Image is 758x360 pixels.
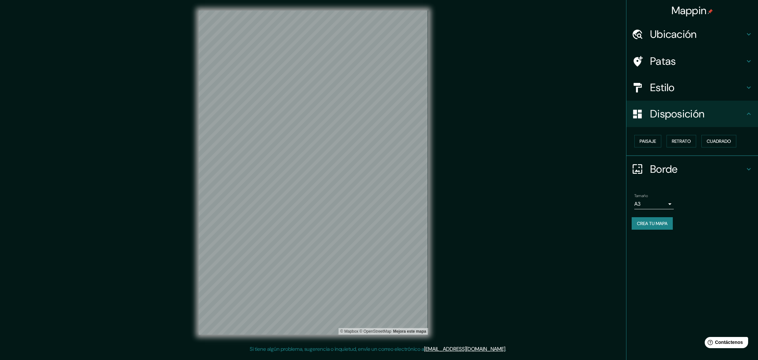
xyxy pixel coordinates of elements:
img: pin-icon.png [708,9,713,14]
font: Si tiene algún problema, sugerencia o inquietud, envíe un correo electrónico a [250,346,424,352]
font: Mejora este mapa [393,329,426,334]
font: Mappin [671,4,707,17]
font: Cuadrado [707,138,731,144]
a: Mapbox [340,329,358,334]
font: Retrato [672,138,691,144]
font: © Mapbox [340,329,358,334]
font: Ubicación [650,27,697,41]
font: Borde [650,162,678,176]
a: Map feedback [393,329,426,334]
button: Cuadrado [701,135,736,147]
font: Tamaño [634,193,648,198]
button: Crea tu mapa [632,217,673,230]
font: . [506,345,507,352]
button: Retrato [667,135,696,147]
font: © OpenStreetMap [360,329,392,334]
font: . [505,346,506,352]
div: Patas [626,48,758,74]
div: A3 [634,199,674,209]
font: Crea tu mapa [637,220,668,226]
iframe: Lanzador de widgets de ayuda [699,334,751,353]
font: Estilo [650,81,675,94]
div: Ubicación [626,21,758,47]
div: Disposición [626,101,758,127]
button: Paisaje [634,135,661,147]
font: Disposición [650,107,704,121]
font: . [507,345,509,352]
a: Mapa de calles abierto [360,329,392,334]
canvas: Mapa [199,11,428,335]
div: Borde [626,156,758,182]
div: Estilo [626,74,758,101]
font: Patas [650,54,676,68]
font: A3 [634,200,641,207]
a: [EMAIL_ADDRESS][DOMAIN_NAME] [424,346,505,352]
font: Paisaje [640,138,656,144]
